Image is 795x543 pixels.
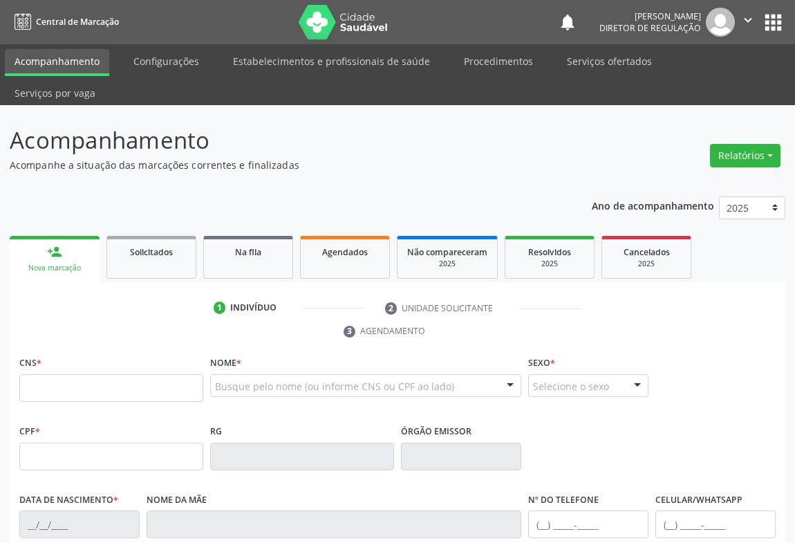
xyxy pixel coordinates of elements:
[592,196,714,214] p: Ano de acompanhamento
[706,8,735,37] img: img
[130,246,173,258] span: Solicitados
[230,302,277,314] div: Indivíduo
[235,246,261,258] span: Na fila
[19,490,118,511] label: Data de nascimento
[558,12,577,32] button: notifications
[19,353,41,374] label: CNS
[599,22,701,34] span: Diretor de regulação
[740,12,756,28] i: 
[10,123,552,158] p: Acompanhamento
[5,81,105,105] a: Serviços por vaga
[528,490,599,511] label: Nº do Telefone
[407,259,487,269] div: 2025
[515,259,584,269] div: 2025
[124,49,209,73] a: Configurações
[612,259,681,269] div: 2025
[599,10,701,22] div: [PERSON_NAME]
[210,421,222,443] label: RG
[223,49,440,73] a: Estabelecimentos e profissionais de saúde
[401,421,471,443] label: Órgão emissor
[624,246,670,258] span: Cancelados
[19,510,140,538] input: __/__/____
[5,49,109,76] a: Acompanhamento
[557,49,662,73] a: Serviços ofertados
[735,8,761,37] button: 
[454,49,543,73] a: Procedimentos
[10,158,552,172] p: Acompanhe a situação das marcações correntes e finalizadas
[533,379,609,394] span: Selecione o sexo
[210,353,241,374] label: Nome
[19,263,90,273] div: Nova marcação
[214,302,226,314] div: 1
[147,490,207,511] label: Nome da mãe
[528,353,555,374] label: Sexo
[36,16,119,28] span: Central de Marcação
[322,246,368,258] span: Agendados
[215,379,454,394] span: Busque pelo nome (ou informe CNS ou CPF ao lado)
[710,144,780,167] button: Relatórios
[19,421,40,443] label: CPF
[655,490,742,511] label: Celular/WhatsApp
[10,10,119,33] a: Central de Marcação
[528,510,648,538] input: (__) _____-_____
[655,510,776,538] input: (__) _____-_____
[407,246,487,258] span: Não compareceram
[47,244,62,259] div: person_add
[761,10,785,35] button: apps
[528,246,571,258] span: Resolvidos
